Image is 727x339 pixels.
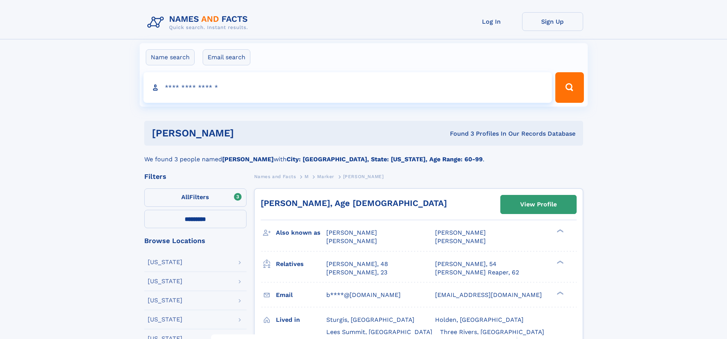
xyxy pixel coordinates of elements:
a: M [305,172,309,181]
span: Lees Summit, [GEOGRAPHIC_DATA] [326,328,432,336]
a: Sign Up [522,12,583,31]
div: ❯ [555,260,564,264]
a: [PERSON_NAME], 48 [326,260,388,268]
span: [PERSON_NAME] [326,237,377,245]
div: [US_STATE] [148,316,182,323]
div: We found 3 people named with . [144,146,583,164]
span: [EMAIL_ADDRESS][DOMAIN_NAME] [435,291,542,298]
div: [US_STATE] [148,297,182,303]
div: Found 3 Profiles In Our Records Database [342,130,575,138]
span: All [181,193,189,201]
div: [US_STATE] [148,259,182,265]
div: View Profile [520,196,557,213]
a: [PERSON_NAME], 54 [435,260,496,268]
h3: Email [276,289,326,302]
span: [PERSON_NAME] [343,174,384,179]
label: Name search [146,49,195,65]
b: [PERSON_NAME] [222,156,274,163]
span: Three Rivers, [GEOGRAPHIC_DATA] [440,328,544,336]
a: [PERSON_NAME], 23 [326,268,387,277]
a: Log In [461,12,522,31]
div: [US_STATE] [148,278,182,284]
h3: Relatives [276,258,326,271]
button: Search Button [555,72,584,103]
span: [PERSON_NAME] [326,229,377,236]
span: Holden, [GEOGRAPHIC_DATA] [435,316,524,323]
h3: Also known as [276,226,326,239]
a: View Profile [501,195,576,214]
label: Filters [144,188,247,207]
span: Sturgis, [GEOGRAPHIC_DATA] [326,316,414,323]
div: Filters [144,173,247,180]
label: Email search [203,49,250,65]
input: search input [143,72,552,103]
a: [PERSON_NAME] Reaper, 62 [435,268,519,277]
span: [PERSON_NAME] [435,229,486,236]
a: Marker [317,172,334,181]
div: ❯ [555,229,564,234]
h1: [PERSON_NAME] [152,128,342,138]
span: [PERSON_NAME] [435,237,486,245]
span: M [305,174,309,179]
a: Names and Facts [254,172,296,181]
a: [PERSON_NAME], Age [DEMOGRAPHIC_DATA] [261,198,447,208]
h3: Lived in [276,313,326,326]
div: Browse Locations [144,237,247,244]
span: Marker [317,174,334,179]
div: ❯ [555,290,564,295]
img: Logo Names and Facts [144,12,254,33]
b: City: [GEOGRAPHIC_DATA], State: [US_STATE], Age Range: 60-99 [287,156,483,163]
